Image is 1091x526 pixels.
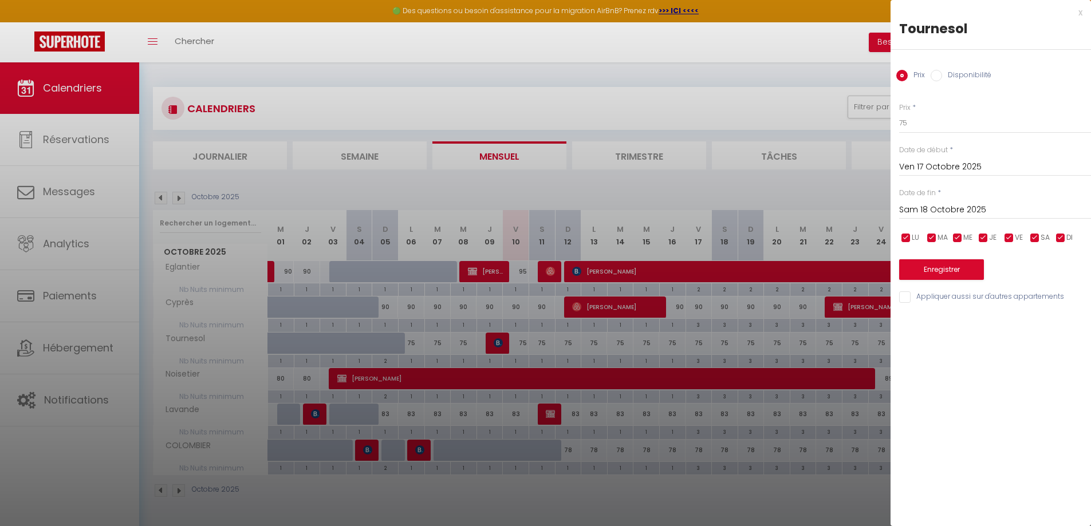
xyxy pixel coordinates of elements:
label: Prix [908,70,925,82]
button: Enregistrer [899,259,984,280]
span: DI [1066,232,1073,243]
span: SA [1041,232,1050,243]
label: Date de début [899,145,948,156]
label: Disponibilité [942,70,991,82]
div: Tournesol [899,19,1082,38]
span: JE [989,232,997,243]
label: Date de fin [899,188,936,199]
label: Prix [899,102,911,113]
span: MA [938,232,948,243]
div: x [891,6,1082,19]
span: VE [1015,232,1023,243]
span: ME [963,232,972,243]
span: LU [912,232,919,243]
